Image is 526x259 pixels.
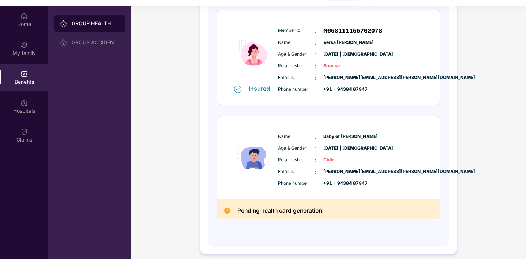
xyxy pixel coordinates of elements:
[72,20,119,27] div: GROUP HEALTH INSURANCE
[224,208,230,214] img: Pending
[323,26,382,35] span: N658111155762078
[278,86,315,93] span: Phone number
[315,156,316,164] span: :
[60,20,67,27] img: svg+xml;base64,PHN2ZyB3aWR0aD0iMjAiIGhlaWdodD0iMjAiIHZpZXdCb3g9IjAgMCAyMCAyMCIgZmlsbD0ibm9uZSIgeG...
[323,133,360,140] span: Baby of [PERSON_NAME]
[323,180,360,187] span: +91 - 94384 87947
[72,40,119,45] div: GROUP ACCIDENTAL INSURANCE
[237,206,322,216] h2: Pending health card generation
[278,168,315,175] span: Email ID
[20,99,28,106] img: svg+xml;base64,PHN2ZyBpZD0iSG9zcGl0YWxzIiB4bWxucz0iaHR0cDovL3d3dy53My5vcmcvMjAwMC9zdmciIHdpZHRoPS...
[278,74,315,81] span: Email ID
[323,51,360,58] span: [DATE] | [DEMOGRAPHIC_DATA]
[323,86,360,93] span: +91 - 94384 87947
[20,128,28,135] img: svg+xml;base64,PHN2ZyBpZD0iQ2xhaW0iIHhtbG5zPSJodHRwOi8vd3d3LnczLm9yZy8yMDAwL3N2ZyIgd2lkdGg9IjIwIi...
[232,22,276,85] img: icon
[323,145,360,152] span: [DATE] | [DEMOGRAPHIC_DATA]
[315,133,316,141] span: :
[278,51,315,58] span: Age & Gender
[249,85,274,92] div: Insured
[278,180,315,187] span: Phone number
[278,133,315,140] span: Name
[278,27,315,34] span: Member Id
[315,144,316,153] span: :
[278,39,315,46] span: Name
[20,41,28,49] img: svg+xml;base64,PHN2ZyB3aWR0aD0iMjAiIGhlaWdodD0iMjAiIHZpZXdCb3g9IjAgMCAyMCAyMCIgZmlsbD0ibm9uZSIgeG...
[20,12,28,20] img: svg+xml;base64,PHN2ZyBpZD0iSG9tZSIgeG1sbnM9Imh0dHA6Ly93d3cudzMub3JnLzIwMDAvc3ZnIiB3aWR0aD0iMjAiIG...
[278,145,315,152] span: Age & Gender
[60,39,67,46] img: svg+xml;base64,PHN2ZyB3aWR0aD0iMjAiIGhlaWdodD0iMjAiIHZpZXdCb3g9IjAgMCAyMCAyMCIgZmlsbD0ibm9uZSIgeG...
[323,39,360,46] span: Versa [PERSON_NAME]
[315,74,316,82] span: :
[20,70,28,78] img: svg+xml;base64,PHN2ZyBpZD0iQmVuZWZpdHMiIHhtbG5zPSJodHRwOi8vd3d3LnczLm9yZy8yMDAwL3N2ZyIgd2lkdGg9Ij...
[323,168,360,175] span: [PERSON_NAME][EMAIL_ADDRESS][PERSON_NAME][DOMAIN_NAME]
[315,39,316,47] span: :
[315,180,316,188] span: :
[315,27,316,35] span: :
[323,74,360,81] span: [PERSON_NAME][EMAIL_ADDRESS][PERSON_NAME][DOMAIN_NAME]
[323,63,360,70] span: Spouse
[315,168,316,176] span: :
[234,86,241,93] img: svg+xml;base64,PHN2ZyB4bWxucz0iaHR0cDovL3d3dy53My5vcmcvMjAwMC9zdmciIHdpZHRoPSIxNiIgaGVpZ2h0PSIxNi...
[278,157,315,164] span: Relationship
[315,86,316,94] span: :
[278,63,315,70] span: Relationship
[315,50,316,59] span: :
[323,157,360,164] span: Child
[232,126,276,189] img: icon
[315,62,316,70] span: :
